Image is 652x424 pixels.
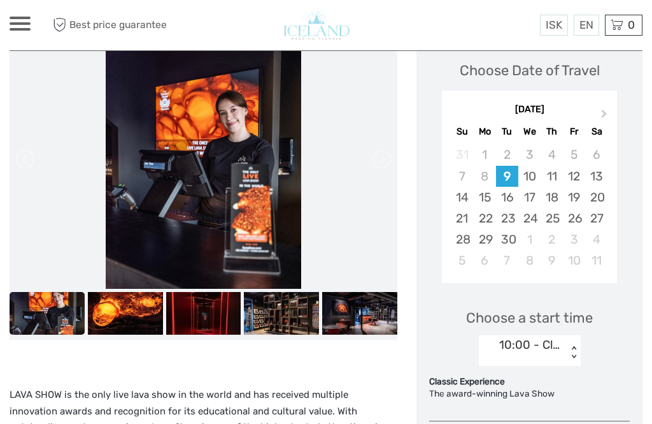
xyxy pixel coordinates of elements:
[429,388,630,400] div: The award-winning Lava Show
[563,144,585,165] div: Not available Friday, September 5th, 2025
[518,229,541,250] div: Choose Wednesday, October 1st, 2025
[474,208,496,229] div: Choose Monday, September 22nd, 2025
[50,15,168,36] span: Best price guarantee
[496,187,518,208] div: Choose Tuesday, September 16th, 2025
[563,208,585,229] div: Choose Friday, September 26th, 2025
[595,106,616,127] button: Next Month
[563,187,585,208] div: Choose Friday, September 19th, 2025
[451,187,473,208] div: Choose Sunday, September 14th, 2025
[451,144,473,165] div: Not available Sunday, August 31st, 2025
[518,187,541,208] div: Choose Wednesday, September 17th, 2025
[244,292,319,334] img: 71bda904ea5343b8b47f1c6a1c25dfab_slider_thumbnail.jpeg
[474,123,496,140] div: Mo
[474,166,496,187] div: Not available Monday, September 8th, 2025
[585,229,607,250] div: Choose Saturday, October 4th, 2025
[146,20,162,35] button: Open LiveChat chat widget
[518,250,541,271] div: Choose Wednesday, October 8th, 2025
[541,144,563,165] div: Not available Thursday, September 4th, 2025
[585,144,607,165] div: Not available Saturday, September 6th, 2025
[474,187,496,208] div: Choose Monday, September 15th, 2025
[541,166,563,187] div: Choose Thursday, September 11th, 2025
[496,250,518,271] div: Choose Tuesday, October 7th, 2025
[518,208,541,229] div: Choose Wednesday, September 24th, 2025
[322,292,397,334] img: cae009f7b7a44d608b0d4304d0e53367_slider_thumbnail.jpeg
[585,208,607,229] div: Choose Saturday, September 27th, 2025
[585,250,607,271] div: Choose Saturday, October 11th, 2025
[10,292,85,334] img: 14dc01107eb246ff83d37e215167d9b5_slider_thumbnail.jpeg
[474,144,496,165] div: Not available Monday, September 1st, 2025
[451,208,473,229] div: Choose Sunday, September 21st, 2025
[474,250,496,271] div: Choose Monday, October 6th, 2025
[166,292,241,334] img: a4c0bd8223e14c41b97c0f0bedb35fd6_slider_thumbnail.jpeg
[518,123,541,140] div: We
[563,229,585,250] div: Choose Friday, October 3rd, 2025
[496,123,518,140] div: Tu
[451,229,473,250] div: Choose Sunday, September 28th, 2025
[496,229,518,250] div: Choose Tuesday, September 30th, 2025
[546,18,562,31] span: ISK
[585,123,607,140] div: Sa
[518,166,541,187] div: Choose Wednesday, September 10th, 2025
[626,18,637,31] span: 0
[585,166,607,187] div: Choose Saturday, September 13th, 2025
[451,123,473,140] div: Su
[563,166,585,187] div: Choose Friday, September 12th, 2025
[541,208,563,229] div: Choose Thursday, September 25th, 2025
[496,166,518,187] div: Choose Tuesday, September 9th, 2025
[518,144,541,165] div: Not available Wednesday, September 3rd, 2025
[496,208,518,229] div: Choose Tuesday, September 23rd, 2025
[460,61,600,80] div: Choose Date of Travel
[541,187,563,208] div: Choose Thursday, September 18th, 2025
[442,103,617,117] div: [DATE]
[18,22,144,33] p: We're away right now. Please check back later!
[585,187,607,208] div: Choose Saturday, September 20th, 2025
[106,30,301,289] img: 14dc01107eb246ff83d37e215167d9b5_main_slider.jpeg
[466,308,593,328] span: Choose a start time
[429,376,630,388] div: Classic Experience
[446,144,613,271] div: month 2025-09
[563,250,585,271] div: Choose Friday, October 10th, 2025
[574,15,599,36] div: EN
[474,229,496,250] div: Choose Monday, September 29th, 2025
[541,250,563,271] div: Choose Thursday, October 9th, 2025
[541,229,563,250] div: Choose Thursday, October 2nd, 2025
[499,337,561,353] div: 10:00 - Classic Experience
[451,250,473,271] div: Choose Sunday, October 5th, 2025
[563,123,585,140] div: Fr
[541,123,563,140] div: Th
[283,10,351,41] img: 2362-2f0fa529-5c93-48b9-89a5-b99456a5f1b5_logo_small.jpg
[451,166,473,187] div: Not available Sunday, September 7th, 2025
[88,292,163,334] img: d03d37869e46427392978384118af86b_slider_thumbnail.jpeg
[568,346,579,360] div: < >
[496,144,518,165] div: Not available Tuesday, September 2nd, 2025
